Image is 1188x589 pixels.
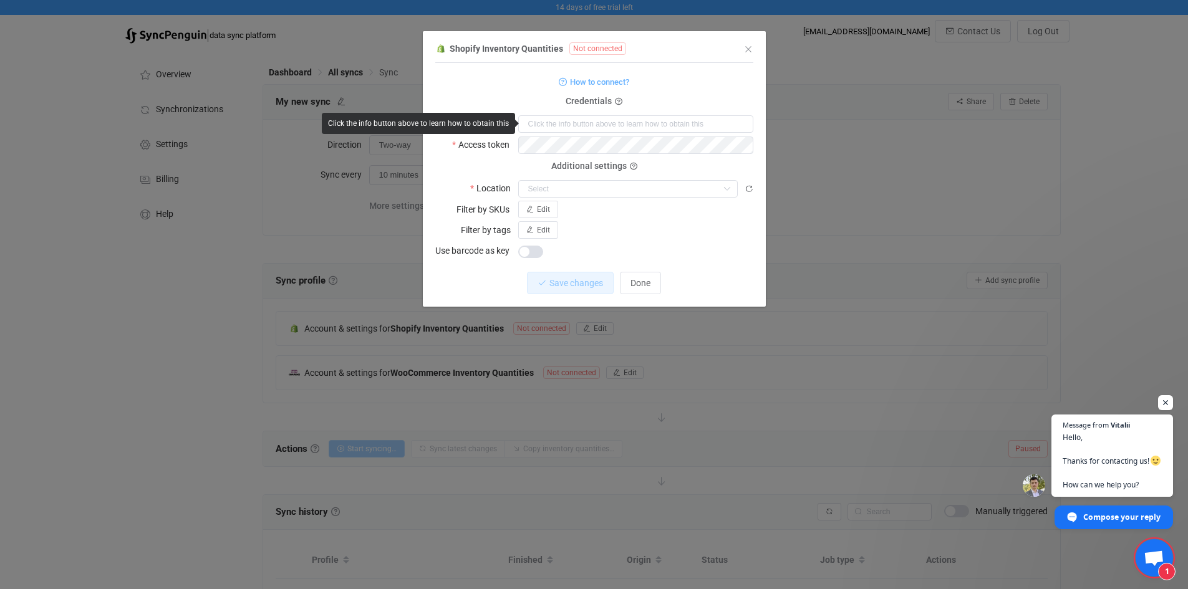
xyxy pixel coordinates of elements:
span: Vitalii [1111,421,1130,428]
span: 1 [1158,563,1176,580]
span: Message from [1063,421,1109,428]
span: Hello, Thanks for contacting us! How can we help you? [1063,431,1162,491]
button: Save changes [527,272,614,294]
button: Done [620,272,661,294]
span: Compose your reply [1083,506,1161,528]
div: dialog [423,31,766,307]
span: Done [630,278,650,288]
a: Open chat [1136,539,1173,577]
span: Save changes [549,278,603,288]
div: Click the info button above to learn how to obtain this [322,113,515,134]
